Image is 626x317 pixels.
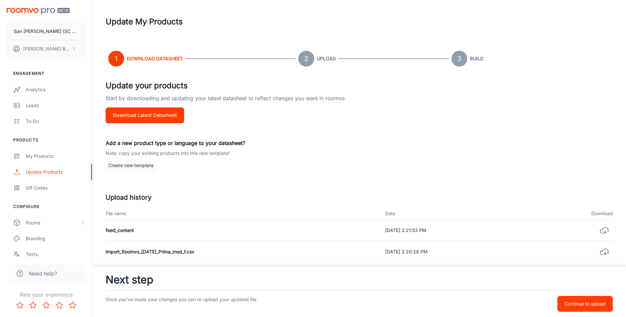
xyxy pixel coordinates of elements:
h1: Update My Products [106,16,183,28]
img: Roomvo PRO Beta [7,8,70,15]
div: To-do [26,118,85,125]
text: 1 [115,55,117,63]
td: [DATE] 2:21:53 PM [380,220,535,241]
button: Create new template [106,159,156,171]
div: Update Products [26,168,85,176]
h3: Next step [106,272,613,288]
th: Date [380,208,535,220]
th: Download [535,208,613,220]
p: [PERSON_NAME] BIZGA [23,45,70,52]
h6: Download Datasheet [127,55,183,62]
text: 2 [304,55,308,63]
span: Need help? [29,270,57,277]
h5: Upload history [106,192,613,202]
div: QR Codes [26,184,85,191]
div: Texts [26,251,85,258]
div: Analytics [26,86,85,93]
button: Rate 2 star [26,299,40,312]
p: Note: copy your existing products into this new template! [106,150,613,157]
button: Rate 3 star [40,299,53,312]
p: San [PERSON_NAME] (SC San Marco Design SRL) [14,28,78,35]
div: Branding [26,235,85,242]
td: Import_Roomvo_[DATE]_Prima_mod_f.csv [106,241,380,263]
div: Leads [26,102,85,109]
button: Rate 5 star [66,299,79,312]
td: [DATE] 2:20:28 PM [380,241,535,263]
td: feed_content [106,220,380,241]
button: San [PERSON_NAME] (SC San Marco Design SRL) [7,23,85,40]
button: Rate 1 star [13,299,26,312]
p: Once you've made your changes you can re-upload your updated file [106,296,435,312]
button: Continue to upload [557,296,613,312]
p: Rate your experience [5,291,87,299]
h6: Upload [317,55,336,62]
h6: Build [470,55,483,62]
button: Download Latest Datasheet [106,107,184,123]
text: 3 [457,55,461,63]
button: [PERSON_NAME] BIZGA [7,40,85,57]
p: Start by downloading and updating your latest datasheet to reflect changes you want in roomvo [106,94,613,107]
h4: Update your products [106,80,613,92]
th: File name [106,208,380,220]
p: Add a new product type or language to your datasheet? [106,139,613,147]
div: Rooms [26,219,80,226]
button: Rate 4 star [53,299,66,312]
p: Continue to upload [565,300,606,307]
div: My Products [26,153,85,160]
